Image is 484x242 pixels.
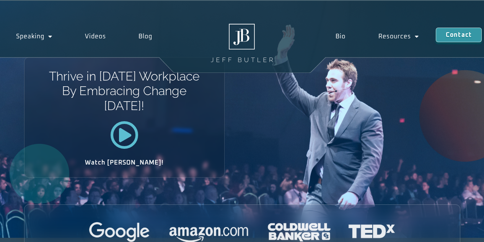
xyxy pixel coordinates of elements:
[319,28,362,45] a: Bio
[362,28,436,45] a: Resources
[51,160,197,166] h2: Watch [PERSON_NAME]!
[436,28,482,42] a: Contact
[48,69,200,113] h1: Thrive in [DATE] Workplace By Embracing Change [DATE]!
[122,28,169,45] a: Blog
[319,28,436,45] nav: Menu
[446,32,472,38] span: Contact
[69,28,122,45] a: Videos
